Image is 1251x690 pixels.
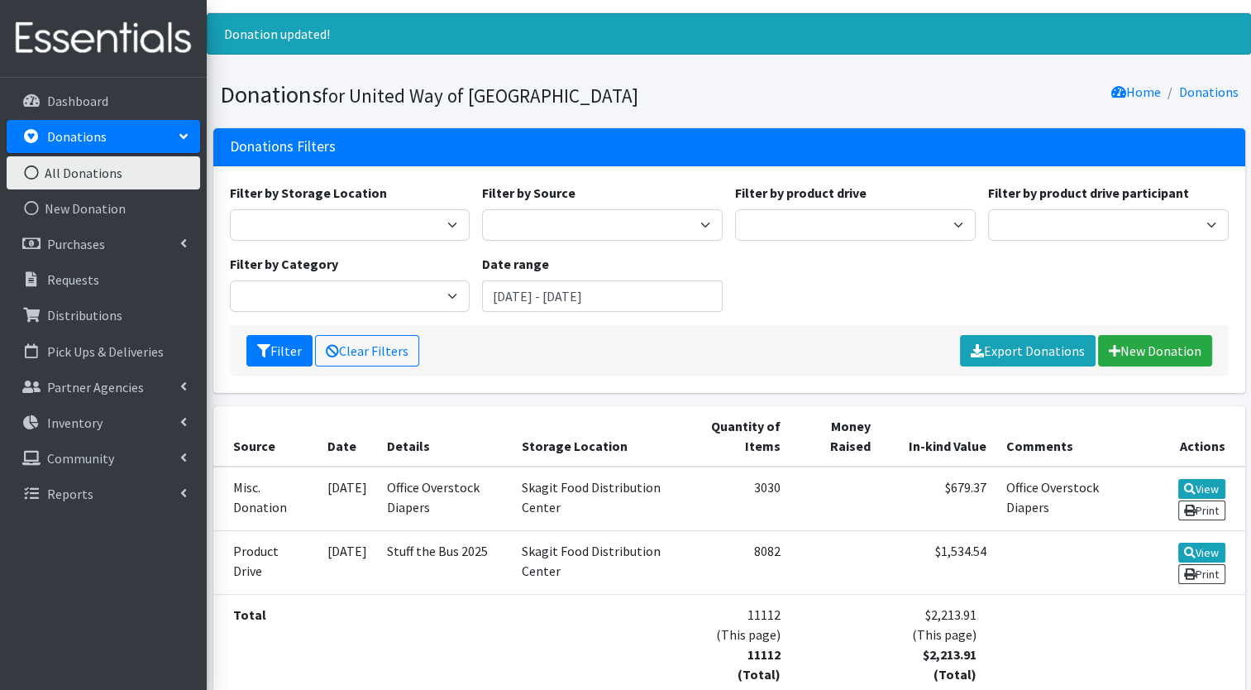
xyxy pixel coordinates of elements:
[47,414,103,431] p: Inventory
[512,406,680,467] th: Storage Location
[7,477,200,510] a: Reports
[7,120,200,153] a: Donations
[246,335,313,367] button: Filter
[7,156,200,189] a: All Donations
[47,450,114,467] p: Community
[47,486,93,502] p: Reports
[47,236,105,252] p: Purchases
[679,467,790,531] td: 3030
[315,335,419,367] a: Clear Filters
[213,467,318,531] td: Misc. Donation
[735,183,867,203] label: Filter by product drive
[512,530,680,594] td: Skagit Food Distribution Center
[207,13,1251,55] div: Donation updated!
[230,183,387,203] label: Filter by Storage Location
[960,335,1096,367] a: Export Donations
[230,138,336,156] h3: Donations Filters
[482,254,549,274] label: Date range
[47,343,164,360] p: Pick Ups & Deliveries
[7,335,200,368] a: Pick Ups & Deliveries
[996,467,1134,531] td: Office Overstock Diapers
[679,406,790,467] th: Quantity of Items
[881,530,996,594] td: $1,534.54
[377,467,512,531] td: Office Overstock Diapers
[322,84,638,108] small: for United Way of [GEOGRAPHIC_DATA]
[7,442,200,475] a: Community
[1178,564,1225,584] a: Print
[482,183,575,203] label: Filter by Source
[7,263,200,296] a: Requests
[738,646,781,683] strong: 11112 (Total)
[790,406,881,467] th: Money Raised
[923,646,976,683] strong: $2,213.91 (Total)
[220,80,723,109] h1: Donations
[988,183,1189,203] label: Filter by product drive participant
[47,379,144,395] p: Partner Agencies
[213,530,318,594] td: Product Drive
[377,530,512,594] td: Stuff the Bus 2025
[7,84,200,117] a: Dashboard
[482,280,723,312] input: January 1, 2011 - December 31, 2011
[47,271,99,288] p: Requests
[512,467,680,531] td: Skagit Food Distribution Center
[7,192,200,225] a: New Donation
[318,467,377,531] td: [DATE]
[213,406,318,467] th: Source
[1111,84,1161,100] a: Home
[7,299,200,332] a: Distributions
[318,530,377,594] td: [DATE]
[47,307,122,323] p: Distributions
[7,11,200,66] img: HumanEssentials
[47,93,108,109] p: Dashboard
[1179,84,1239,100] a: Donations
[7,406,200,439] a: Inventory
[1098,335,1212,367] a: New Donation
[318,406,377,467] th: Date
[377,406,512,467] th: Details
[1178,479,1225,499] a: View
[996,406,1134,467] th: Comments
[1134,406,1245,467] th: Actions
[7,371,200,404] a: Partner Agencies
[230,254,338,274] label: Filter by Category
[47,128,107,145] p: Donations
[1178,501,1225,520] a: Print
[7,228,200,261] a: Purchases
[233,606,266,623] strong: Total
[881,467,996,531] td: $679.37
[1178,543,1225,563] a: View
[881,406,996,467] th: In-kind Value
[679,530,790,594] td: 8082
